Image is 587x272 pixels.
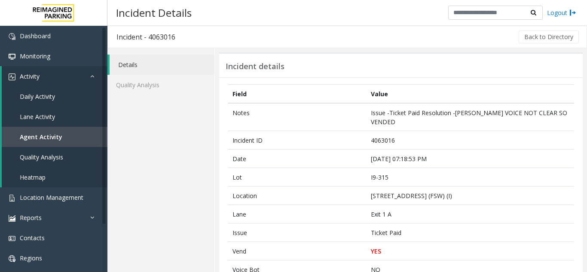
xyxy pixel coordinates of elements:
a: Activity [2,66,107,86]
span: Agent Activity [20,133,62,141]
td: Issue -Ticket Paid Resolution -[PERSON_NAME] VOICE NOT CLEAR SO VENDED [366,103,574,131]
span: Location Management [20,193,83,202]
td: Lot [228,168,366,186]
a: Heatmap [2,167,107,187]
img: 'icon' [9,73,15,80]
a: Lane Activity [2,107,107,127]
a: Quality Analysis [2,147,107,167]
td: Incident ID [228,131,366,150]
span: Activity [20,72,40,80]
img: 'icon' [9,255,15,262]
img: 'icon' [9,195,15,202]
td: Notes [228,103,366,131]
a: Quality Analysis [107,75,214,95]
td: I9-315 [366,168,574,186]
a: Details [110,55,214,75]
img: 'icon' [9,53,15,60]
td: Issue [228,223,366,242]
img: 'icon' [9,215,15,222]
h3: Incident Details [112,2,196,23]
td: [DATE] 07:18:53 PM [366,150,574,168]
span: Monitoring [20,52,50,60]
td: Date [228,150,366,168]
span: Contacts [20,234,45,242]
span: Quality Analysis [20,153,63,161]
span: Reports [20,214,42,222]
a: Daily Activity [2,86,107,107]
img: 'icon' [9,33,15,40]
img: 'icon' [9,235,15,242]
img: logout [569,8,576,17]
th: Field [228,85,366,104]
td: 4063016 [366,131,574,150]
td: [STREET_ADDRESS] (FSW) (I) [366,186,574,205]
td: Ticket Paid [366,223,574,242]
th: Value [366,85,574,104]
a: Logout [547,8,576,17]
h3: Incident - 4063016 [108,27,184,47]
span: Regions [20,254,42,262]
span: Heatmap [20,173,46,181]
td: Exit 1 A [366,205,574,223]
td: Lane [228,205,366,223]
td: Location [228,186,366,205]
span: Daily Activity [20,92,55,101]
h3: Incident details [226,62,284,71]
a: Agent Activity [2,127,107,147]
td: Vend [228,242,366,260]
span: Dashboard [20,32,51,40]
p: YES [371,247,570,256]
span: Lane Activity [20,113,55,121]
button: Back to Directory [519,31,579,43]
